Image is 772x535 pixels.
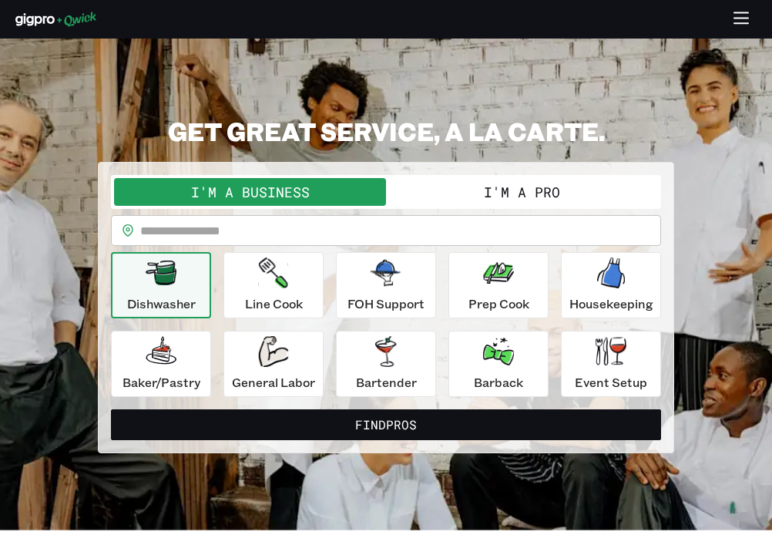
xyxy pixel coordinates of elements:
[561,252,661,318] button: Housekeeping
[111,409,661,440] button: FindPros
[347,294,425,313] p: FOH Support
[98,116,674,146] h2: GET GREAT SERVICE, A LA CARTE.
[336,331,436,397] button: Bartender
[569,294,653,313] p: Housekeeping
[114,178,386,206] button: I'm a Business
[111,331,211,397] button: Baker/Pastry
[448,331,549,397] button: Barback
[111,252,211,318] button: Dishwasher
[223,331,324,397] button: General Labor
[223,252,324,318] button: Line Cook
[468,294,529,313] p: Prep Cook
[245,294,303,313] p: Line Cook
[561,331,661,397] button: Event Setup
[356,373,417,392] p: Bartender
[127,294,196,313] p: Dishwasher
[575,373,647,392] p: Event Setup
[232,373,315,392] p: General Labor
[448,252,549,318] button: Prep Cook
[123,373,200,392] p: Baker/Pastry
[474,373,523,392] p: Barback
[386,178,658,206] button: I'm a Pro
[336,252,436,318] button: FOH Support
